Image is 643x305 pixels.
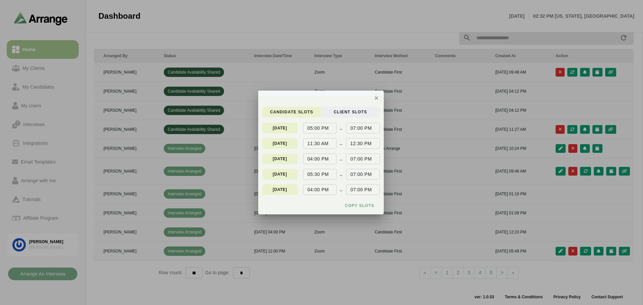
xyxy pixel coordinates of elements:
[273,188,287,192] p: [DATE]
[273,141,287,145] p: [DATE]
[350,125,372,131] p: 07:00 PM
[350,140,372,147] p: 12:30 PM
[273,126,287,130] p: [DATE]
[273,157,287,161] p: [DATE]
[262,107,321,117] button: candidate Slots
[339,200,380,212] button: Copy slots
[307,171,329,178] p: 05:30 PM
[270,109,313,115] span: candidate Slots
[350,186,372,193] p: 07:00 PM
[350,171,372,178] p: 07:00 PM
[321,107,380,117] button: client Slots
[350,156,372,162] p: 07:00 PM
[345,203,374,208] span: Copy slots
[307,140,329,147] p: 11:30 AM
[273,172,287,176] p: [DATE]
[307,186,329,193] p: 04:00 PM
[307,125,329,131] p: 05:00 PM
[307,156,329,162] p: 04:00 PM
[333,109,367,115] span: client Slots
